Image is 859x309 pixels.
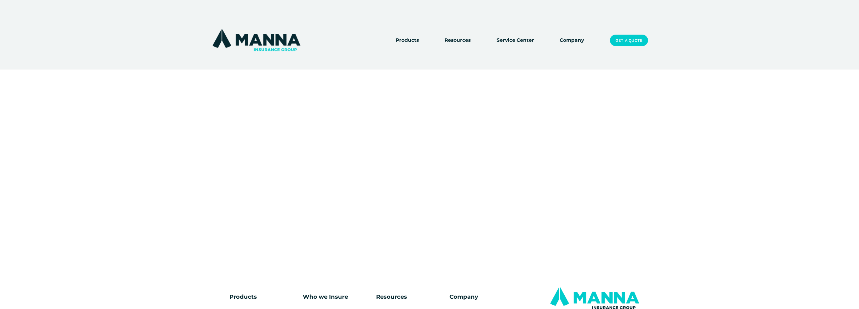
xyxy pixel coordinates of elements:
[229,292,281,301] p: Products
[303,292,373,301] p: Who we Insure
[497,36,534,45] a: Service Center
[560,36,584,45] a: Company
[449,292,519,301] p: Company
[396,36,419,44] span: Products
[444,36,471,45] a: folder dropdown
[211,28,302,52] img: Manna Insurance Group
[376,292,446,301] p: Resources
[610,35,648,46] a: Get a Quote
[444,36,471,44] span: Resources
[396,36,419,45] a: folder dropdown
